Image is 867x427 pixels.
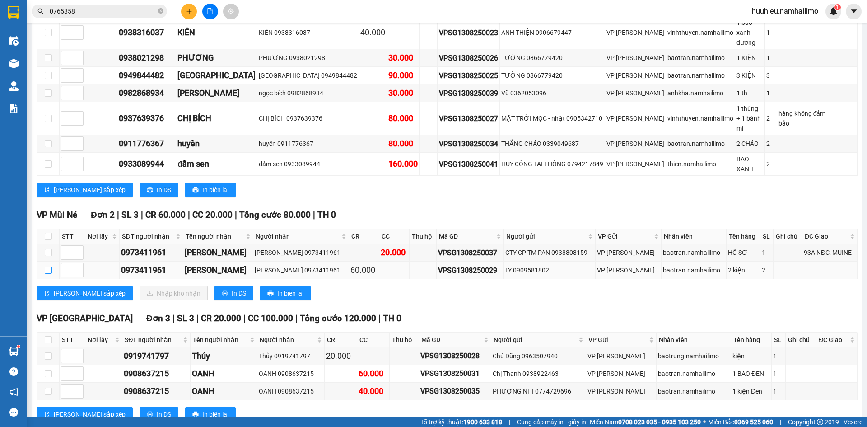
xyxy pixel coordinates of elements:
[378,313,381,324] span: |
[122,365,191,383] td: 0908637215
[745,5,825,17] span: huuhieu.namhailimo
[122,383,191,400] td: 0908637215
[667,28,733,38] div: vinhthuyen.namhailimo
[773,369,784,379] div: 1
[736,103,763,133] div: 1 thùng + 1 bánh mì
[420,385,489,397] div: VPSG1308250035
[117,16,176,49] td: 0938316037
[501,88,603,98] div: Vũ 0362053096
[501,70,603,80] div: TƯỜNG 0866779420
[493,369,584,379] div: Chị Thanh 0938922463
[9,59,19,68] img: warehouse-icon
[183,244,253,262] td: TỐNG DUY LÂN
[176,16,257,49] td: KIÊN
[191,383,257,400] td: OANH
[37,8,44,14] span: search
[605,135,666,153] td: VP Phạm Ngũ Lão
[88,231,110,241] span: Nơi lấy
[186,231,244,241] span: Tên người nhận
[140,183,178,197] button: printerIn DS
[176,84,257,102] td: ngọc bích
[410,229,437,244] th: Thu hộ
[360,26,385,39] div: 40.000
[598,231,652,241] span: VP Gửi
[192,210,233,220] span: CC 20.000
[185,407,236,422] button: printerIn biên lai
[846,4,862,19] button: caret-down
[736,154,763,174] div: BAO XANH
[201,313,241,324] span: CR 20.000
[8,29,71,42] div: 0785780440
[157,185,171,195] span: In DS
[596,244,661,262] td: VP Phạm Ngũ Lão
[147,187,153,194] span: printer
[357,333,390,347] th: CC
[196,313,199,324] span: |
[125,335,181,345] span: SĐT người nhận
[158,8,163,14] span: close-circle
[176,153,257,176] td: đầm sen
[605,84,666,102] td: VP Phạm Ngũ Lão
[830,7,838,15] img: icon-new-feature
[439,88,498,99] div: VPSG1308250039
[117,135,176,153] td: 0911776367
[259,159,357,169] div: đầm sen 0933089944
[255,248,347,258] div: [PERSON_NAME] 0973411961
[54,185,126,195] span: [PERSON_NAME] sắp xếp
[606,113,664,123] div: VP [PERSON_NAME]
[463,418,502,426] strong: 1900 633 818
[587,386,655,396] div: VP [PERSON_NAME]
[232,288,246,298] span: In DS
[388,137,418,150] div: 80.000
[587,369,655,379] div: VP [PERSON_NAME]
[9,408,18,417] span: message
[77,40,169,53] div: 0905039100
[50,6,156,16] input: Tìm tên, số ĐT hoặc mã đơn
[736,88,763,98] div: 1 th
[605,49,666,67] td: VP Phạm Ngũ Lão
[420,368,489,379] div: VPSG1308250031
[121,210,139,220] span: SL 3
[185,183,236,197] button: printerIn biên lai
[388,158,418,170] div: 160.000
[359,385,388,398] div: 40.000
[259,53,357,63] div: PHƯƠNG 0938021298
[606,70,664,80] div: VP [PERSON_NAME]
[121,264,181,277] div: 0973411961
[122,347,191,365] td: 0919741797
[313,210,315,220] span: |
[177,52,256,64] div: PHƯƠNG
[122,231,173,241] span: SĐT người nhận
[228,8,234,14] span: aim
[119,52,174,64] div: 0938021298
[606,28,664,38] div: VP [PERSON_NAME]
[186,8,192,14] span: plus
[736,70,763,80] div: 3 KIỆN
[606,159,664,169] div: VP [PERSON_NAME]
[501,53,603,63] div: TƯỜNG 0866779420
[235,210,237,220] span: |
[766,70,775,80] div: 3
[119,69,174,82] div: 0949844482
[185,246,252,259] div: [PERSON_NAME]
[388,112,418,125] div: 80.000
[736,18,763,47] div: 1 bao xanh dương
[222,290,228,297] span: printer
[350,264,378,277] div: 60.000
[419,383,491,400] td: VPSG1308250035
[192,385,255,398] div: OANH
[667,159,733,169] div: thien.namhailimo
[259,88,357,98] div: ngọc bích 0982868934
[37,183,133,197] button: sort-ascending[PERSON_NAME] sắp xếp
[260,286,311,300] button: printerIn biên lai
[177,112,256,125] div: CHỊ BÍCH
[120,244,183,262] td: 0973411961
[202,185,228,195] span: In biên lai
[117,102,176,135] td: 0937639376
[590,417,701,427] span: Miền Nam
[438,247,502,258] div: VPSG1308250037
[176,102,257,135] td: CHỊ BÍCH
[277,288,303,298] span: In biên lai
[420,350,489,361] div: VPSG1308250028
[191,347,257,365] td: Thủy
